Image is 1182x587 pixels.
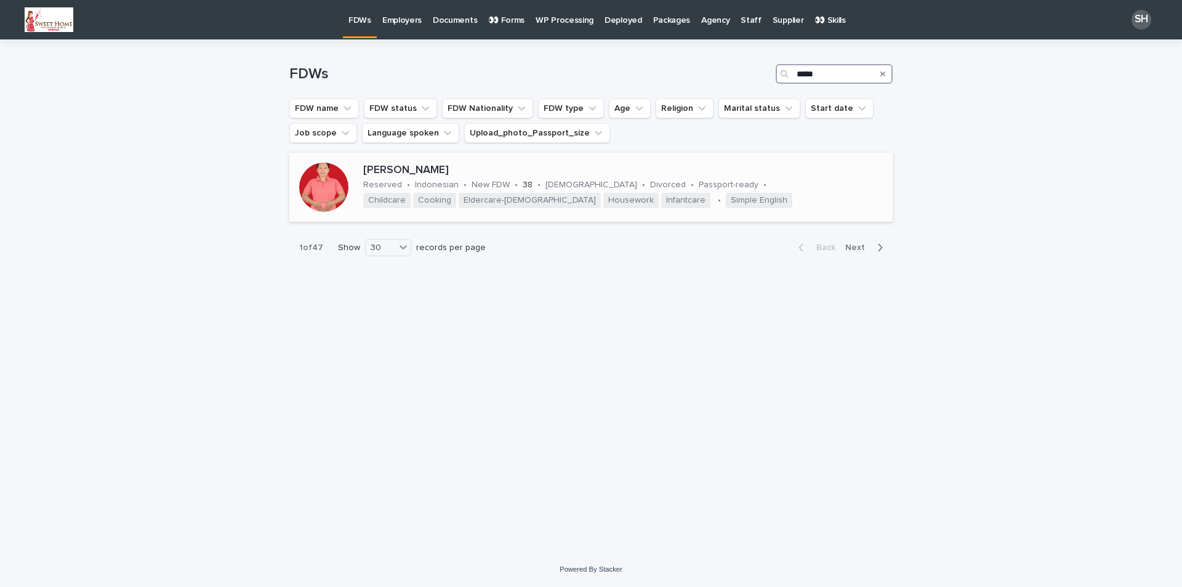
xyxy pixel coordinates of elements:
[656,99,714,118] button: Religion
[464,180,467,190] p: •
[416,243,486,253] p: records per page
[363,180,402,190] p: Reserved
[537,180,541,190] p: •
[691,180,694,190] p: •
[776,64,893,84] input: Search
[289,123,357,143] button: Job scope
[609,99,651,118] button: Age
[699,180,758,190] p: Passport-ready
[407,180,410,190] p: •
[366,241,395,254] div: 30
[845,243,872,252] span: Next
[362,123,459,143] button: Language spoken
[545,180,637,190] p: [DEMOGRAPHIC_DATA]
[415,180,459,190] p: Indonesian
[650,180,686,190] p: Divorced
[515,180,518,190] p: •
[763,180,766,190] p: •
[464,123,610,143] button: Upload_photo_Passport_size
[25,7,73,32] img: DIKe2RbMLQrrngrPwKrQrTY4LSXgAwEt9xM1nzzWGFc
[413,193,456,208] span: Cooking
[726,193,792,208] span: Simple English
[603,193,659,208] span: Housework
[560,565,622,573] a: Powered By Stacker
[459,193,601,208] span: Eldercare-[DEMOGRAPHIC_DATA]
[289,65,771,83] h1: FDWs
[364,99,437,118] button: FDW status
[289,99,359,118] button: FDW name
[809,243,835,252] span: Back
[289,233,333,263] p: 1 of 47
[642,180,645,190] p: •
[472,180,510,190] p: New FDW
[718,99,800,118] button: Marital status
[363,164,888,177] p: [PERSON_NAME]
[363,193,411,208] span: Childcare
[338,243,360,253] p: Show
[840,242,893,253] button: Next
[289,153,893,222] a: [PERSON_NAME]Reserved•Indonesian•New FDW•38•[DEMOGRAPHIC_DATA]•Divorced•Passport-ready•ChildcareC...
[523,180,533,190] p: 38
[442,99,533,118] button: FDW Nationality
[661,193,710,208] span: Infantcare
[789,242,840,253] button: Back
[1132,10,1151,30] div: SH
[805,99,874,118] button: Start date
[718,195,721,206] p: •
[538,99,604,118] button: FDW type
